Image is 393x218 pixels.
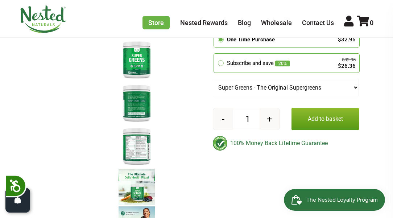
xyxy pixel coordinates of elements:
[370,19,373,26] span: 0
[213,136,359,151] div: 100% Money Back Lifetime Guarantee
[238,19,251,26] a: Blog
[284,189,386,211] iframe: Button to open loyalty program pop-up
[119,169,155,205] img: Super Greens - The Original Supergreens
[119,38,155,80] img: Super Greens - The Original Supergreens
[213,136,227,151] img: badge-lifetimeguarantee-color.svg
[119,82,155,124] img: Super Greens - The Original Supergreens
[5,188,30,213] button: Open
[357,19,373,26] a: 0
[119,125,155,167] img: Super Greens - The Original Supergreens
[260,108,280,130] button: +
[213,108,233,130] button: -
[20,5,67,33] img: Nested Naturals
[302,19,334,26] a: Contact Us
[291,108,359,130] button: Add to basket
[180,19,228,26] a: Nested Rewards
[261,19,292,26] a: Wholesale
[142,16,170,29] a: Store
